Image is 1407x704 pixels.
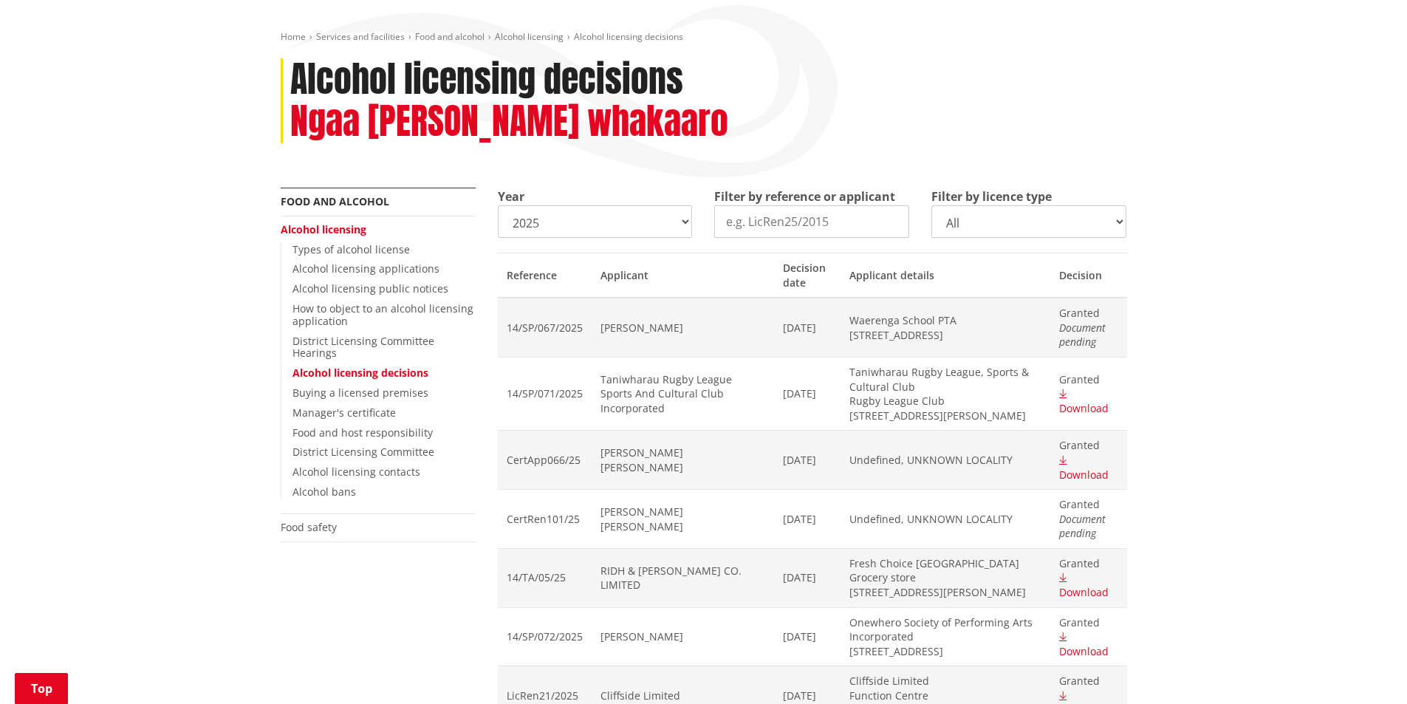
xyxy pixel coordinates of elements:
[849,688,1041,703] span: Function Centre
[1059,644,1109,658] span: Download
[498,298,592,357] td: 14/SP/067/2025
[849,394,1041,409] span: Rugby League Club
[1059,674,1117,688] span: Granted
[1059,615,1117,630] span: Granted
[849,313,1041,328] span: Waerenga School PTA
[498,431,592,490] td: CertApp066/25
[281,222,366,236] a: Alcohol licensing
[292,445,434,459] a: District Licensing Committee
[292,465,420,479] a: Alcohol licensing contacts
[849,644,1041,659] span: [STREET_ADDRESS]
[849,556,1041,571] span: Fresh Choice [GEOGRAPHIC_DATA]
[849,674,1041,688] span: Cliffside Limited
[714,188,895,205] label: Filter by reference or applicant
[849,615,1041,644] span: Onewhero Society of Performing Arts Incorporated
[592,357,775,430] td: Taniwharau Rugby League Sports And Cultural Club Incorporated
[292,406,396,420] a: Manager's certificate
[574,30,683,43] span: Alcohol licensing decisions
[592,431,775,490] td: [PERSON_NAME] [PERSON_NAME]
[592,607,775,666] td: [PERSON_NAME]
[292,485,356,499] a: Alcohol bans
[292,426,433,440] a: Food and host responsibility
[498,548,592,607] td: 14/TA/05/25
[1059,570,1109,599] a: Download
[774,357,841,430] td: [DATE]
[1339,642,1392,695] iframe: Messenger Launcher
[849,570,1041,585] span: Grocery store
[774,253,841,298] th: Decision date
[849,365,1041,394] span: Taniwharau Rugby League, Sports & Cultural Club
[592,298,775,357] td: [PERSON_NAME]
[281,31,1127,44] nav: breadcrumb
[281,194,389,208] a: Food and alcohol
[290,100,728,143] h2: Ngaa [PERSON_NAME] whakaaro
[931,188,1052,205] label: Filter by licence type
[849,512,1041,527] span: Undefined, UNKNOWN LOCALITY
[15,673,68,704] a: Top
[498,253,592,298] th: Reference
[281,30,306,43] a: Home
[592,490,775,549] td: [PERSON_NAME] [PERSON_NAME]
[774,548,841,607] td: [DATE]
[849,409,1041,423] span: [STREET_ADDRESS][PERSON_NAME]
[774,298,841,357] td: [DATE]
[849,328,1041,343] span: [STREET_ADDRESS]
[292,262,439,276] a: Alcohol licensing applications
[1059,629,1109,658] a: Download
[1059,321,1106,349] em: Document pending
[1059,372,1117,387] span: Granted
[292,301,473,328] a: How to object to an alcohol licensing application
[498,490,592,549] td: CertRen101/25
[1059,497,1117,512] span: Granted
[849,453,1041,468] span: Undefined, UNKNOWN LOCALITY
[290,58,683,101] h1: Alcohol licensing decisions
[592,548,775,607] td: RIDH & [PERSON_NAME] CO. LIMITED
[292,366,428,380] a: Alcohol licensing decisions
[316,30,405,43] a: Services and facilities
[292,242,410,256] a: Types of alcohol license
[1059,438,1117,453] span: Granted
[774,431,841,490] td: [DATE]
[849,585,1041,600] span: [STREET_ADDRESS][PERSON_NAME]
[1059,468,1109,482] span: Download
[498,188,524,205] label: Year
[774,607,841,666] td: [DATE]
[495,30,564,43] a: Alcohol licensing
[415,30,485,43] a: Food and alcohol
[292,334,434,360] a: District Licensing Committee Hearings
[498,607,592,666] td: 14/SP/072/2025
[1059,386,1109,415] a: Download
[1059,556,1117,571] span: Granted
[292,281,448,295] a: Alcohol licensing public notices
[281,520,337,534] a: Food safety
[1059,306,1117,321] span: Granted
[841,253,1050,298] th: Applicant details
[1059,585,1109,599] span: Download
[592,253,775,298] th: Applicant
[1059,453,1109,482] a: Download
[1059,512,1106,541] em: Document pending
[714,205,909,238] input: e.g. LicRen25/2015
[498,357,592,430] td: 14/SP/071/2025
[774,490,841,549] td: [DATE]
[1059,401,1109,415] span: Download
[1050,253,1126,298] th: Decision
[292,386,428,400] a: Buying a licensed premises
